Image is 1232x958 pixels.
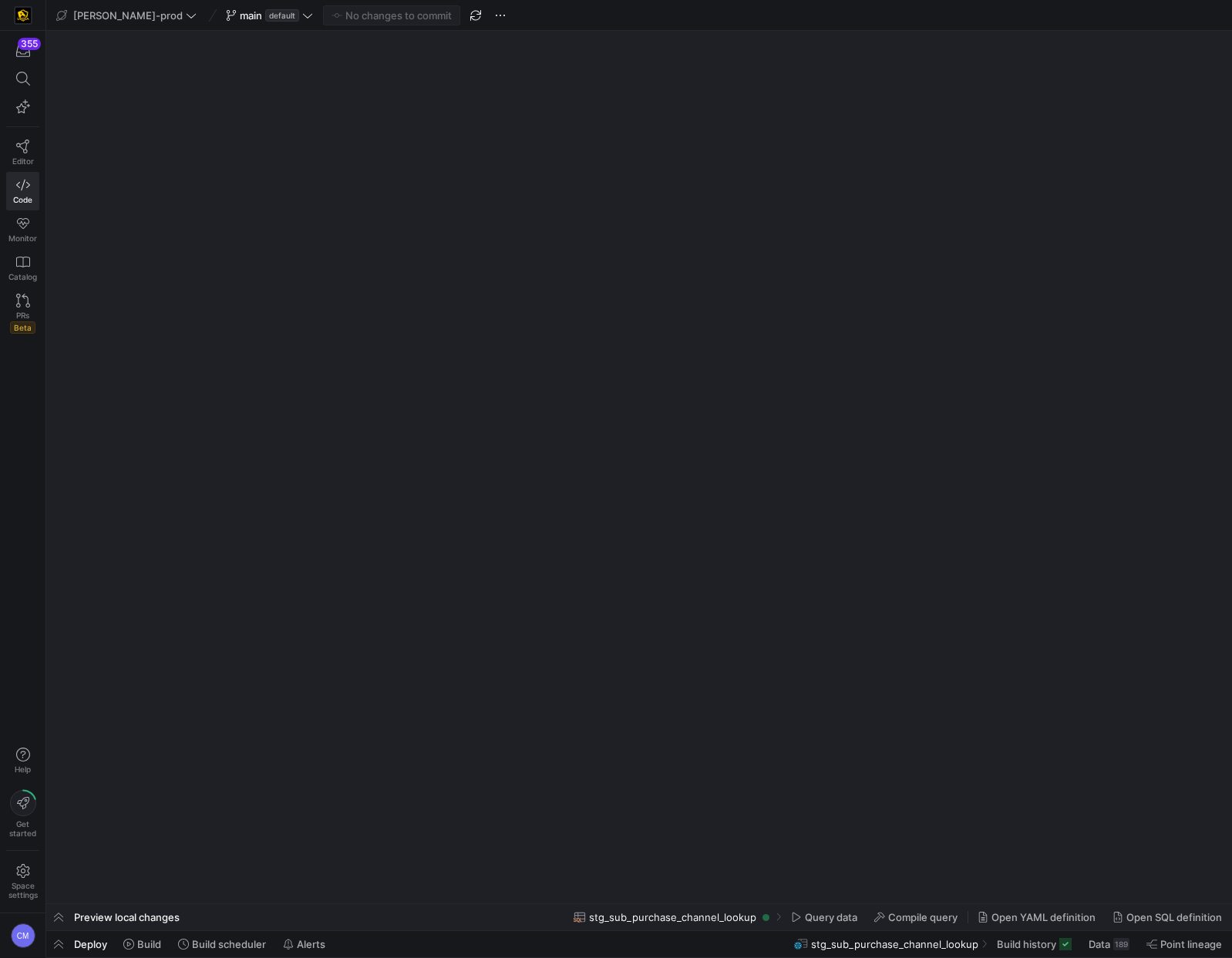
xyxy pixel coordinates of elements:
div: CM [11,923,35,948]
span: Space settings [8,881,38,899]
span: Data [1089,938,1110,950]
span: Point lineage [1160,938,1222,950]
span: Compile query [888,911,958,923]
span: main [240,9,262,22]
span: Get started [9,819,36,838]
span: stg_sub_purchase_channel_lookup [589,911,756,923]
button: [PERSON_NAME]-prod [52,5,200,25]
button: Open SQL definition [1106,904,1229,930]
button: CM [6,919,39,952]
span: Open SQL definition [1126,911,1222,923]
span: [PERSON_NAME]-prod [73,9,183,22]
button: Build scheduler [171,931,273,957]
a: https://storage.googleapis.com/y42-prod-data-exchange/images/uAsz27BndGEK0hZWDFeOjoxA7jCwgK9jE472... [6,2,39,29]
button: Getstarted [6,784,39,844]
img: https://storage.googleapis.com/y42-prod-data-exchange/images/uAsz27BndGEK0hZWDFeOjoxA7jCwgK9jE472... [15,8,31,23]
a: Code [6,172,39,210]
span: Query data [805,911,857,923]
span: PRs [16,311,29,320]
button: Help [6,741,39,781]
span: Build scheduler [192,938,266,950]
button: Open YAML definition [971,904,1102,930]
span: Catalog [8,272,37,281]
a: Spacesettings [6,857,39,906]
button: Data189 [1082,931,1136,957]
span: Editor [12,156,34,166]
div: 355 [18,38,41,50]
span: Build [137,938,161,950]
span: Code [13,195,32,204]
button: Build [116,931,168,957]
span: stg_sub_purchase_channel_lookup [811,938,978,950]
button: 355 [6,37,39,65]
span: Alerts [297,938,325,950]
span: Build history [997,938,1056,950]
a: Catalog [6,249,39,287]
a: Monitor [6,210,39,249]
button: maindefault [222,5,317,25]
span: Beta [10,321,35,334]
div: 189 [1113,938,1129,950]
span: Monitor [8,234,37,243]
a: PRsBeta [6,287,39,340]
span: default [265,9,299,22]
a: Editor [6,133,39,172]
button: Query data [784,904,864,930]
span: Open YAML definition [991,911,1096,923]
button: Compile query [867,904,964,930]
span: Preview local changes [74,911,180,923]
button: Point lineage [1139,931,1229,957]
button: Build history [990,931,1079,957]
span: Deploy [74,938,107,950]
button: Alerts [276,931,332,957]
span: Help [13,765,32,774]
